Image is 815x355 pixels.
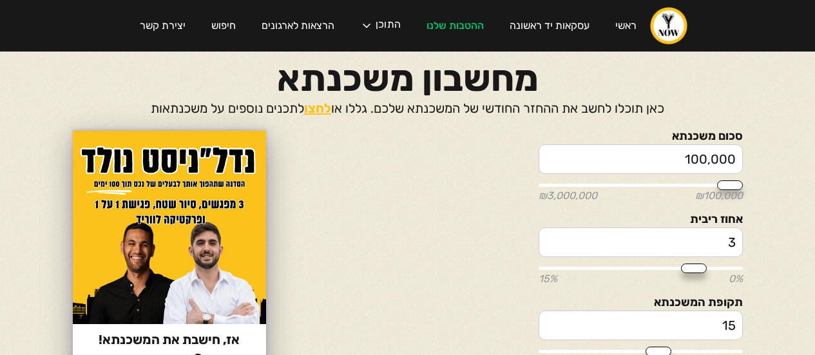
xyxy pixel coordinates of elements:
[729,274,743,284] span: 0%
[539,274,557,284] span: 15%
[539,191,597,201] span: ₪3,000,000
[539,214,743,224] label: אחוז ריבית
[695,191,743,201] span: ₪100,000
[198,8,249,44] a: חיפוש
[497,8,602,44] a: עסקאות יד ראשונה
[347,6,414,45] div: התוכן
[539,297,743,307] label: תקופת המשכנתא
[127,8,198,44] a: יצירת קשר
[305,195,461,226] p: *[PERSON_NAME] כי המחשבון מיועד להדגמה בלבד, ומבוסס בחלקו על תחזיות שעשויות להשתנות.
[414,8,497,44] a: ההטבות שלנו
[304,101,331,116] a: לחצו
[376,19,401,32] div: התוכן
[539,131,743,141] label: סכום משכנתא
[602,8,649,44] a: ראשי
[151,99,664,118] p: כאן תוכלו לחשב את ההחזר החודשי של המשכנתא שלכם. גללו או לתכנים נוספים על משכנתאות
[277,64,539,93] h1: מחשבון משכנתא
[249,8,347,44] a: הרצאות לארגונים
[649,6,688,45] a: home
